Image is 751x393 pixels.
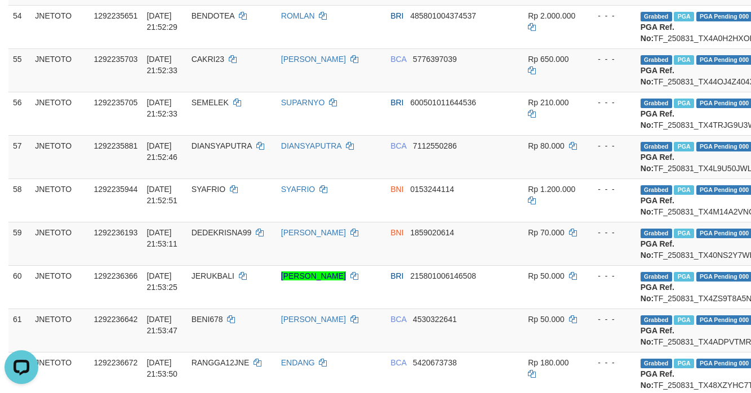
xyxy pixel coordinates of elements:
[94,271,138,280] span: 1292236366
[192,141,252,150] span: DIANSYAPUTRA
[413,315,457,324] span: Copy 4530322641 to clipboard
[589,140,632,151] div: - - -
[94,141,138,150] span: 1292235881
[528,358,568,367] span: Rp 180.000
[410,228,454,237] span: Copy 1859020614 to clipboard
[30,48,89,92] td: JNETOTO
[8,48,30,92] td: 55
[281,358,315,367] a: ENDANG
[589,227,632,238] div: - - -
[641,359,672,368] span: Grabbed
[641,196,674,216] b: PGA Ref. No:
[413,141,457,150] span: Copy 7112550286 to clipboard
[589,10,632,21] div: - - -
[94,55,138,64] span: 1292235703
[94,228,138,237] span: 1292236193
[30,265,89,309] td: JNETOTO
[146,358,177,378] span: [DATE] 21:53:50
[8,135,30,178] td: 57
[192,98,229,107] span: SEMELEK
[146,228,177,248] span: [DATE] 21:53:11
[146,271,177,292] span: [DATE] 21:53:25
[192,271,234,280] span: JERUKBALI
[5,5,38,38] button: Open LiveChat chat widget
[146,141,177,162] span: [DATE] 21:52:46
[641,239,674,260] b: PGA Ref. No:
[390,98,403,107] span: BRI
[641,66,674,86] b: PGA Ref. No:
[146,98,177,118] span: [DATE] 21:52:33
[528,11,575,20] span: Rp 2.000.000
[390,271,403,280] span: BRI
[410,271,476,280] span: Copy 215801006146508 to clipboard
[8,222,30,265] td: 59
[281,98,325,107] a: SUPARNYO
[390,185,403,194] span: BNI
[528,315,565,324] span: Rp 50.000
[641,55,672,65] span: Grabbed
[641,369,674,390] b: PGA Ref. No:
[674,272,694,282] span: Marked by auowiliam
[589,184,632,195] div: - - -
[146,315,177,335] span: [DATE] 21:53:47
[641,315,672,325] span: Grabbed
[390,315,406,324] span: BCA
[641,326,674,346] b: PGA Ref. No:
[192,228,252,237] span: DEDEKRISNA99
[281,185,315,194] a: SYAFRIO
[8,309,30,352] td: 61
[146,55,177,75] span: [DATE] 21:52:33
[8,5,30,48] td: 54
[8,265,30,309] td: 60
[674,55,694,65] span: Marked by auofahmi
[281,315,346,324] a: [PERSON_NAME]
[281,271,346,280] a: [PERSON_NAME]
[281,141,341,150] a: DIANSYAPUTRA
[589,97,632,108] div: - - -
[641,283,674,303] b: PGA Ref. No:
[30,92,89,135] td: JNETOTO
[30,178,89,222] td: JNETOTO
[30,5,89,48] td: JNETOTO
[30,135,89,178] td: JNETOTO
[641,12,672,21] span: Grabbed
[641,185,672,195] span: Grabbed
[410,185,454,194] span: Copy 0153244114 to clipboard
[281,11,315,20] a: ROMLAN
[390,55,406,64] span: BCA
[192,185,225,194] span: SYAFRIO
[674,359,694,368] span: Marked by auofahmi
[413,358,457,367] span: Copy 5420673738 to clipboard
[94,315,138,324] span: 1292236642
[8,178,30,222] td: 58
[674,99,694,108] span: Marked by auowiliam
[674,12,694,21] span: Marked by auowiliam
[410,11,476,20] span: Copy 485801004374537 to clipboard
[641,153,674,173] b: PGA Ref. No:
[641,272,672,282] span: Grabbed
[94,98,138,107] span: 1292235705
[528,55,568,64] span: Rp 650.000
[528,185,575,194] span: Rp 1.200.000
[589,53,632,65] div: - - -
[589,314,632,325] div: - - -
[589,357,632,368] div: - - -
[146,185,177,205] span: [DATE] 21:52:51
[192,358,250,367] span: RANGGA12JNE
[192,55,224,64] span: CAKRI23
[641,142,672,151] span: Grabbed
[674,315,694,325] span: Marked by auofahmi
[589,270,632,282] div: - - -
[674,185,694,195] span: Marked by auowiliam
[94,11,138,20] span: 1292235651
[641,99,672,108] span: Grabbed
[390,228,403,237] span: BNI
[413,55,457,64] span: Copy 5776397039 to clipboard
[281,228,346,237] a: [PERSON_NAME]
[528,271,565,280] span: Rp 50.000
[30,309,89,352] td: JNETOTO
[641,109,674,129] b: PGA Ref. No:
[94,358,138,367] span: 1292236672
[281,55,346,64] a: [PERSON_NAME]
[674,229,694,238] span: Marked by auowiliam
